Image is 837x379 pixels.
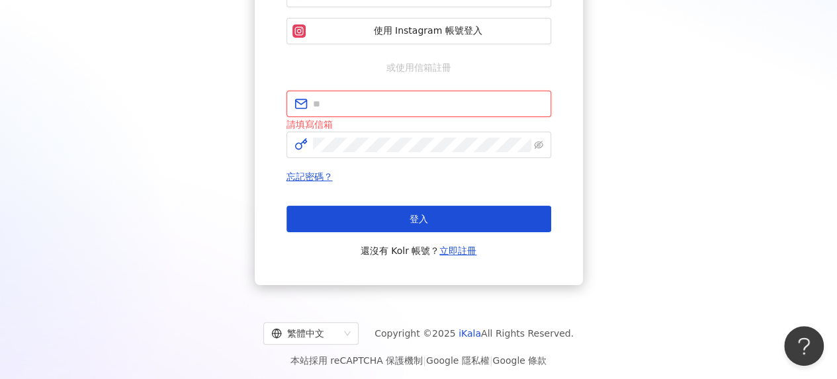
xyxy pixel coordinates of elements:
[374,325,574,341] span: Copyright © 2025 All Rights Reserved.
[361,243,477,259] span: 還沒有 Kolr 帳號？
[290,353,547,368] span: 本站採用 reCAPTCHA 保護機制
[490,355,493,366] span: |
[423,355,426,366] span: |
[286,206,551,232] button: 登入
[459,328,481,339] a: iKala
[426,355,490,366] a: Google 隱私權
[286,18,551,44] button: 使用 Instagram 帳號登入
[271,323,339,344] div: 繁體中文
[534,140,543,149] span: eye-invisible
[377,60,461,75] span: 或使用信箱註冊
[311,24,545,38] span: 使用 Instagram 帳號登入
[439,245,476,256] a: 立即註冊
[286,171,333,182] a: 忘記密碼？
[492,355,547,366] a: Google 條款
[286,117,551,132] div: 請填寫信箱
[410,214,428,224] span: 登入
[784,326,824,366] iframe: Help Scout Beacon - Open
